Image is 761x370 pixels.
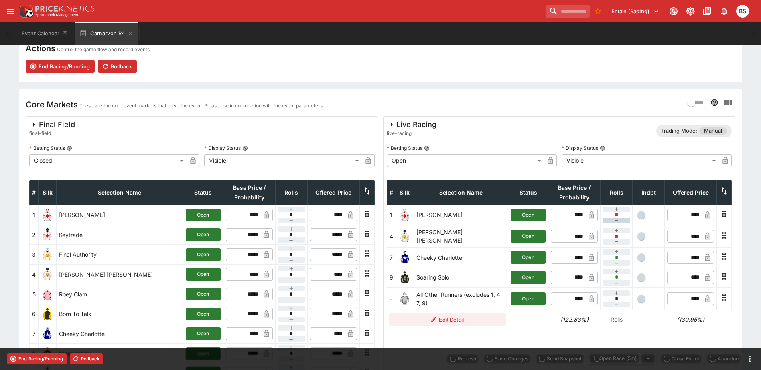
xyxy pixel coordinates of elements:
[387,180,396,205] th: #
[3,4,18,18] button: open drawer
[398,271,411,284] img: runner 9
[183,180,223,205] th: Status
[57,205,183,225] td: [PERSON_NAME]
[204,145,241,151] p: Display Status
[30,245,39,264] td: 3
[603,315,630,324] p: Rolls
[41,228,54,241] img: runner 2
[30,205,39,225] td: 1
[29,145,65,151] p: Betting Status
[186,209,221,221] button: Open
[398,251,411,264] img: runner 7
[424,145,430,151] button: Betting Status
[30,344,39,363] td: 8
[607,5,664,18] button: Select Tenant
[17,22,73,45] button: Event Calendar
[736,5,749,18] div: Brendan Scoble
[98,60,137,73] button: Rollback
[223,180,275,205] th: Base Price / Probability
[683,4,698,18] button: Toggle light/dark mode
[387,145,422,151] p: Betting Status
[633,180,665,205] th: Independent
[387,154,544,167] div: Open
[242,145,248,151] button: Display Status
[511,292,546,305] button: Open
[665,180,717,205] th: Offered Price
[667,315,714,324] h6: (130.95%)
[57,245,183,264] td: Final Authority
[396,180,414,205] th: Silk
[41,209,54,221] img: runner 1
[745,354,755,364] button: more
[511,230,546,243] button: Open
[30,180,39,205] th: #
[30,225,39,245] td: 2
[57,324,183,344] td: Cheeky Charlotte
[546,5,590,18] input: search
[75,22,138,45] button: Carnarvon R4
[39,180,57,205] th: Silk
[387,287,396,310] td: -
[548,180,601,205] th: Base Price / Probability
[57,180,183,205] th: Selection Name
[186,327,221,340] button: Open
[35,6,95,12] img: PriceKinetics
[717,4,731,18] button: Notifications
[275,180,307,205] th: Rolls
[601,180,633,205] th: Rolls
[67,145,72,151] button: Betting Status
[57,304,183,324] td: Born To Talk
[30,284,39,304] td: 5
[398,292,411,305] img: blank-silk.png
[387,129,436,137] span: live-racing
[186,228,221,241] button: Open
[57,225,183,245] td: Keytrade
[186,347,221,360] button: Open
[30,324,39,344] td: 7
[70,353,103,364] button: Rollback
[41,347,54,360] img: runner 8
[26,43,55,54] h4: Actions
[414,225,508,248] td: [PERSON_NAME] [PERSON_NAME]
[7,353,67,364] button: End Racing/Running
[41,327,54,340] img: runner 7
[387,120,436,129] div: Live Racing
[414,205,508,225] td: [PERSON_NAME]
[734,2,751,20] button: Brendan Scoble
[29,154,187,167] div: Closed
[414,287,508,310] td: All Other Runners (excludes 1, 4, 7, 9)
[398,209,411,221] img: runner 1
[551,315,598,324] h6: (122.83%)
[41,288,54,300] img: runner 5
[41,308,54,320] img: runner 6
[29,129,75,137] span: final-field
[666,4,681,18] button: Connected to PK
[41,268,54,281] img: runner 4
[387,267,396,287] td: 9
[600,145,605,151] button: Display Status
[387,248,396,267] td: 7
[186,248,221,261] button: Open
[591,5,604,18] button: No Bookmarks
[700,4,714,18] button: Documentation
[79,102,324,110] p: These are the core event markets that drive the event. Please use in conjunction with the event p...
[26,60,95,73] button: End Racing/Running
[389,313,506,326] button: Edit Detail
[307,180,359,205] th: Offered Price
[387,205,396,225] td: 1
[186,308,221,320] button: Open
[186,288,221,300] button: Open
[30,304,39,324] td: 6
[57,344,183,363] td: Moorumbine
[699,127,727,135] span: Manual
[414,248,508,267] td: Cheeky Charlotte
[41,248,54,261] img: runner 3
[511,251,546,264] button: Open
[57,46,151,54] p: Control the game flow and record events.
[661,127,697,135] p: Trading Mode:
[511,209,546,221] button: Open
[508,180,548,205] th: Status
[26,99,78,110] h4: Core Markets
[186,268,221,281] button: Open
[588,353,656,364] div: split button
